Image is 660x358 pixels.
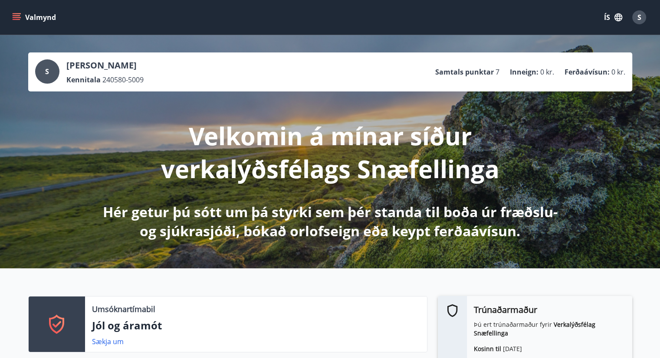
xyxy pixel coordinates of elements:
[496,67,499,77] span: 7
[92,337,124,346] a: Sækja um
[611,67,625,77] span: 0 kr.
[474,345,625,353] p: Kosinn til
[474,320,595,337] strong: Verkalýðsfélag Snæfellinga
[101,202,559,241] p: Hér getur þú sótt um þá styrki sem þér standa til boða úr fræðslu- og sjúkrasjóði, bókað orlofsei...
[66,59,144,72] p: [PERSON_NAME]
[510,67,539,77] p: Inneign :
[540,67,554,77] span: 0 kr.
[503,345,522,353] span: [DATE]
[10,10,59,25] button: menu
[599,10,627,25] button: ÍS
[629,7,650,28] button: S
[101,119,559,185] p: Velkomin á mínar síður verkalýðsfélags Snæfellinga
[92,318,420,333] p: Jól og áramót
[435,67,494,77] p: Samtals punktar
[474,320,625,338] p: Þú ert trúnaðarmaður fyrir
[66,75,101,85] p: Kennitala
[565,67,610,77] p: Ferðaávísun :
[102,75,144,85] span: 240580-5009
[45,67,49,76] span: S
[474,303,625,317] h6: Trúnaðarmaður
[637,13,641,22] span: S
[92,303,155,315] p: Umsóknartímabil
